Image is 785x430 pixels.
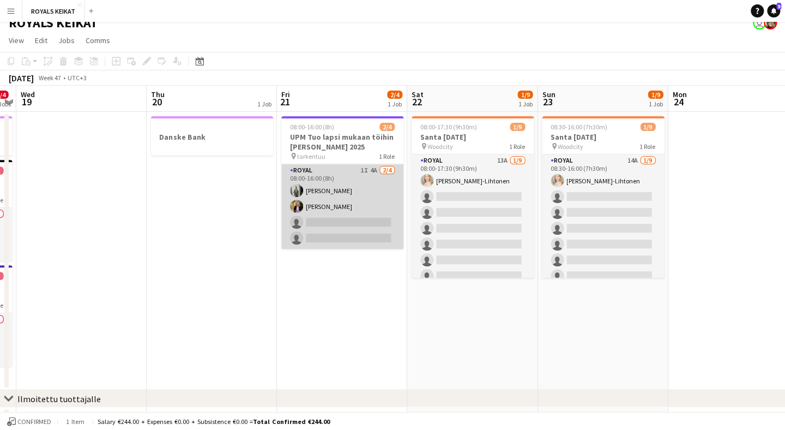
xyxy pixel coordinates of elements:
[776,3,781,10] span: 9
[412,132,534,142] h3: Santa [DATE]
[766,4,780,17] a: 9
[542,116,664,278] app-job-card: 08:30-16:00 (7h30m)1/9Santa [DATE] Woodcity1 RoleRoyal14A1/908:30-16:00 (7h30m)[PERSON_NAME]-Liht...
[17,417,51,425] span: Confirmed
[379,123,395,131] span: 2/4
[9,15,98,31] h1: ROYALS KEIKAT
[281,89,290,99] span: Fri
[36,74,63,82] span: Week 47
[17,393,101,404] div: Ilmoitettu tuottajalle
[81,33,114,47] a: Comms
[253,417,329,425] span: Total Confirmed €244.00
[410,95,424,108] span: 22
[290,123,334,131] span: 08:00-16:00 (8h)
[388,100,402,108] div: 1 Job
[517,91,533,99] span: 1/9
[58,35,75,45] span: Jobs
[542,132,664,142] h3: Santa [DATE]
[257,100,271,108] div: 1 Job
[86,35,110,45] span: Comms
[149,95,165,108] span: 20
[640,123,655,131] span: 1/9
[763,16,776,29] app-user-avatar: Pauliina Aalto
[68,74,87,82] div: UTC+3
[151,116,273,156] app-job-card: Danske Bank
[648,100,662,108] div: 1 Job
[281,164,403,249] app-card-role: Royal1I4A2/408:00-16:00 (8h)[PERSON_NAME][PERSON_NAME]
[281,116,403,249] app-job-card: 08:00-16:00 (8h)2/4UPM Tuo lapsi mukaan töihin [PERSON_NAME] 2025 tarkentuu1 RoleRoyal1I4A2/408:0...
[558,142,583,151] span: Woodcity
[412,89,424,99] span: Sat
[280,95,290,108] span: 21
[752,16,765,29] app-user-avatar: Johanna Hytönen
[35,35,47,45] span: Edit
[551,123,607,131] span: 08:30-16:00 (7h30m)
[639,142,655,151] span: 1 Role
[9,35,24,45] span: View
[540,95,555,108] span: 23
[427,142,453,151] span: Woodcity
[648,91,663,99] span: 1/9
[21,89,35,99] span: Wed
[509,142,525,151] span: 1 Role
[297,152,325,160] span: tarkentuu
[671,95,686,108] span: 24
[672,89,686,99] span: Mon
[518,100,532,108] div: 1 Job
[62,417,88,425] span: 1 item
[19,95,35,108] span: 19
[420,123,477,131] span: 08:00-17:30 (9h30m)
[9,73,34,83] div: [DATE]
[379,152,395,160] span: 1 Role
[4,33,28,47] a: View
[412,116,534,278] app-job-card: 08:00-17:30 (9h30m)1/9Santa [DATE] Woodcity1 RoleRoyal13A1/908:00-17:30 (9h30m)[PERSON_NAME]-Liht...
[98,417,329,425] div: Salary €244.00 + Expenses €0.00 + Subsistence €0.00 =
[31,33,52,47] a: Edit
[412,154,534,318] app-card-role: Royal13A1/908:00-17:30 (9h30m)[PERSON_NAME]-Lihtonen
[542,154,664,318] app-card-role: Royal14A1/908:30-16:00 (7h30m)[PERSON_NAME]-Lihtonen
[151,132,273,142] h3: Danske Bank
[542,89,555,99] span: Sun
[151,89,165,99] span: Thu
[510,123,525,131] span: 1/9
[387,91,402,99] span: 2/4
[22,1,84,22] button: ROYALS KEIKAT
[281,132,403,152] h3: UPM Tuo lapsi mukaan töihin [PERSON_NAME] 2025
[54,33,79,47] a: Jobs
[5,415,53,427] button: Confirmed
